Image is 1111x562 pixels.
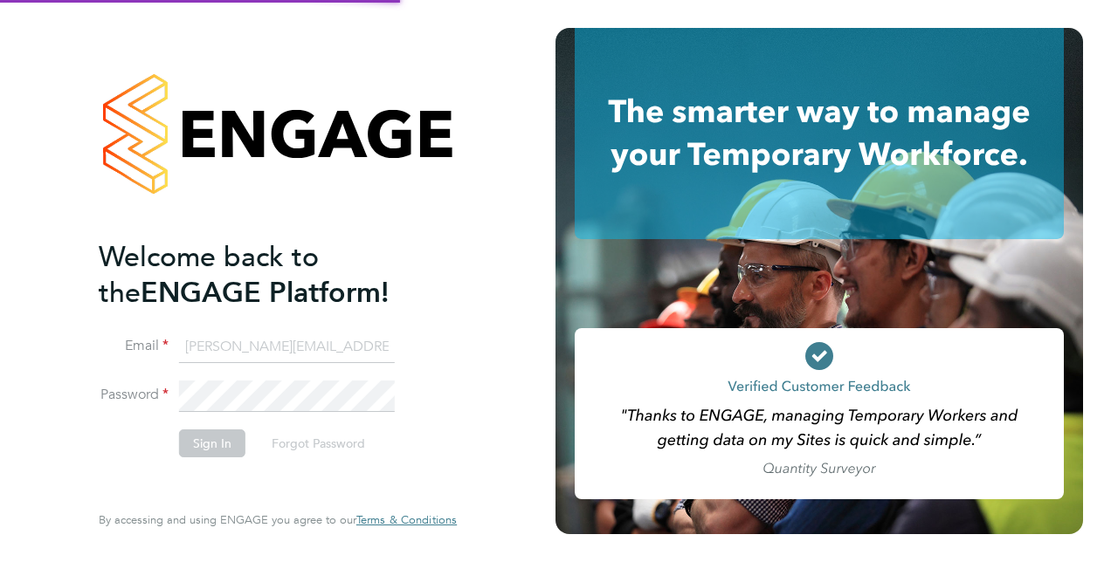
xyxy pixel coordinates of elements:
input: Enter your work email... [179,332,395,363]
a: Terms & Conditions [356,513,457,527]
span: By accessing and using ENGAGE you agree to our [99,512,457,527]
h2: ENGAGE Platform! [99,239,439,311]
button: Sign In [179,429,245,457]
label: Password [99,386,169,404]
label: Email [99,337,169,355]
button: Forgot Password [258,429,379,457]
span: Welcome back to the [99,240,319,310]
